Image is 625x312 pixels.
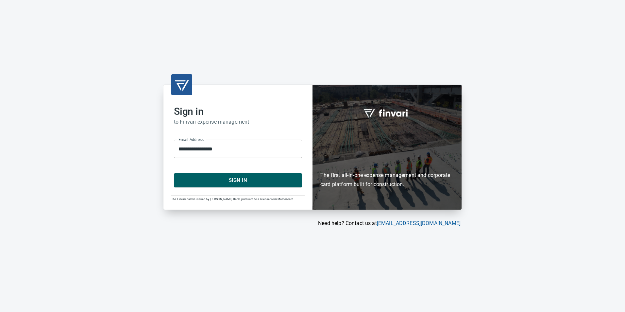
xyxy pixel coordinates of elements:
a: [EMAIL_ADDRESS][DOMAIN_NAME] [377,220,461,226]
img: transparent_logo.png [174,77,190,93]
span: The Finvari card is issued by [PERSON_NAME] Bank, pursuant to a license from Mastercard [171,198,293,201]
div: Finvari [312,85,462,209]
p: Need help? Contact us at [163,219,461,227]
span: Sign In [181,176,295,184]
button: Sign In [174,173,302,187]
h2: Sign in [174,106,302,117]
h6: The first all-in-one expense management and corporate card platform built for construction. [320,133,454,189]
img: fullword_logo_white.png [363,105,412,120]
h6: to Finvari expense management [174,117,302,127]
